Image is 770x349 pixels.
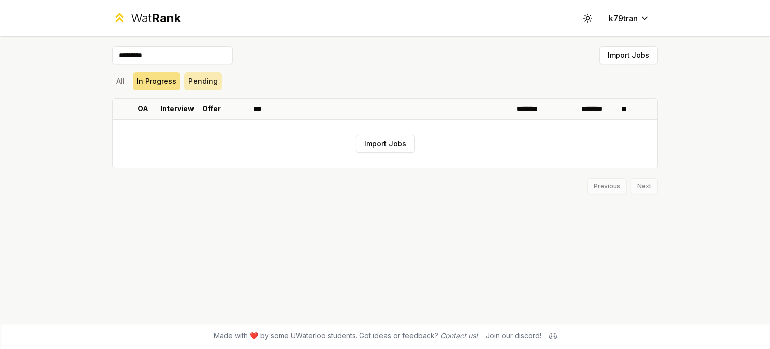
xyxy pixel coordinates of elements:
div: Wat [131,10,181,26]
div: Join our discord! [486,331,541,341]
button: Import Jobs [599,46,658,64]
button: Import Jobs [356,135,415,153]
span: k79tran [609,12,638,24]
a: Contact us! [440,331,478,340]
p: OA [138,104,148,114]
button: In Progress [133,72,180,90]
p: Interview [160,104,194,114]
span: Made with ❤️ by some UWaterloo students. Got ideas or feedback? [214,331,478,341]
a: WatRank [112,10,181,26]
button: k79tran [601,9,658,27]
p: Offer [202,104,221,114]
button: All [112,72,129,90]
span: Rank [152,11,181,25]
button: Pending [184,72,222,90]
